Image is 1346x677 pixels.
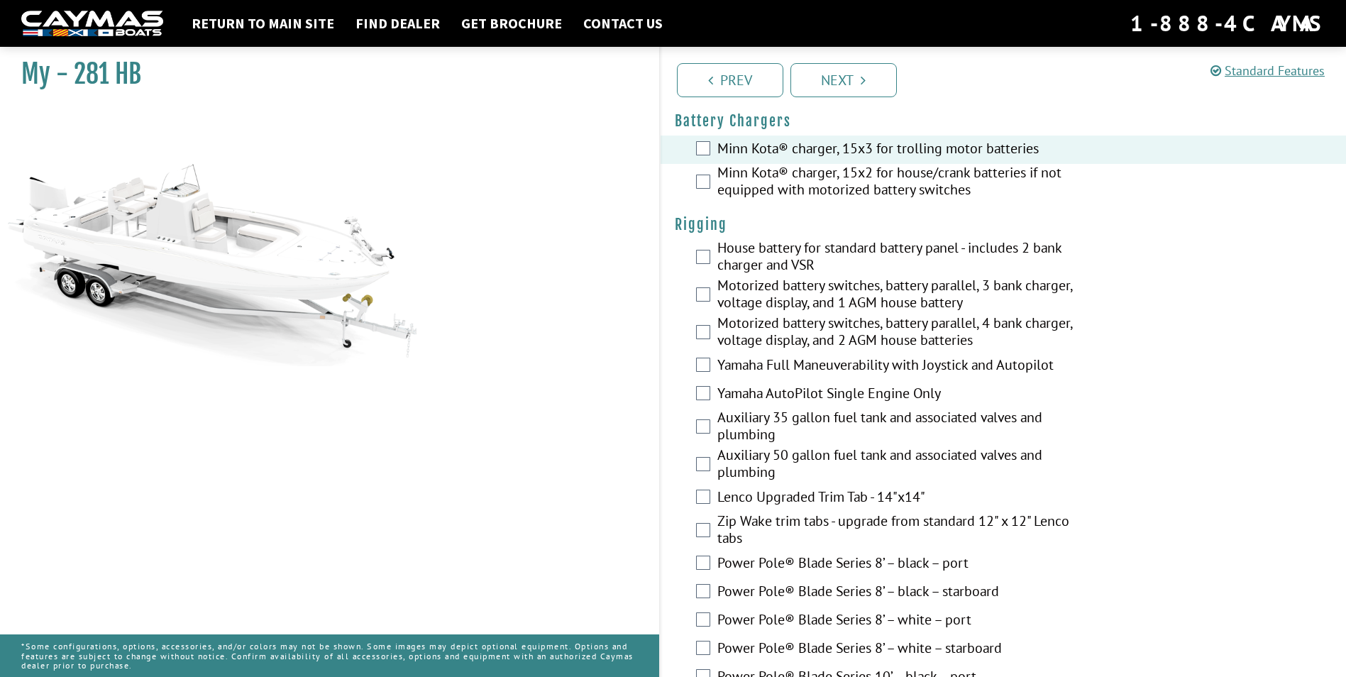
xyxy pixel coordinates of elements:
a: Next [790,63,897,97]
label: Lenco Upgraded Trim Tab - 14"x14" [717,488,1095,509]
h1: My - 281 HB [21,58,624,90]
h4: Battery Chargers [675,112,1333,130]
a: Get Brochure [454,14,569,33]
label: Yamaha Full Maneuverability with Joystick and Autopilot [717,356,1095,377]
label: House battery for standard battery panel - includes 2 bank charger and VSR [717,239,1095,277]
label: Power Pole® Blade Series 8’ – black – starboard [717,583,1095,603]
a: Prev [677,63,783,97]
a: Contact Us [576,14,670,33]
a: Find Dealer [348,14,447,33]
label: Auxiliary 50 gallon fuel tank and associated valves and plumbing [717,446,1095,484]
label: Motorized battery switches, battery parallel, 4 bank charger, voltage display, and 2 AGM house ba... [717,314,1095,352]
label: Power Pole® Blade Series 8’ – white – starboard [717,639,1095,660]
p: *Some configurations, options, accessories, and/or colors may not be shown. Some images may depic... [21,634,638,677]
a: Standard Features [1210,62,1325,79]
label: Motorized battery switches, battery parallel, 3 bank charger, voltage display, and 1 AGM house ba... [717,277,1095,314]
label: Yamaha AutoPilot Single Engine Only [717,385,1095,405]
label: Minn Kota® charger, 15x3 for trolling motor batteries [717,140,1095,160]
label: Power Pole® Blade Series 8’ – white – port [717,611,1095,632]
label: Zip Wake trim tabs - upgrade from standard 12" x 12" Lenco tabs [717,512,1095,550]
label: Power Pole® Blade Series 8’ – black – port [717,554,1095,575]
div: 1-888-4CAYMAS [1130,8,1325,39]
a: Return to main site [184,14,341,33]
h4: Rigging [675,216,1333,233]
img: white-logo-c9c8dbefe5ff5ceceb0f0178aa75bf4bb51f6bca0971e226c86eb53dfe498488.png [21,11,163,37]
label: Minn Kota® charger, 15x2 for house/crank batteries if not equipped with motorized battery switches [717,164,1095,202]
label: Auxiliary 35 gallon fuel tank and associated valves and plumbing [717,409,1095,446]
